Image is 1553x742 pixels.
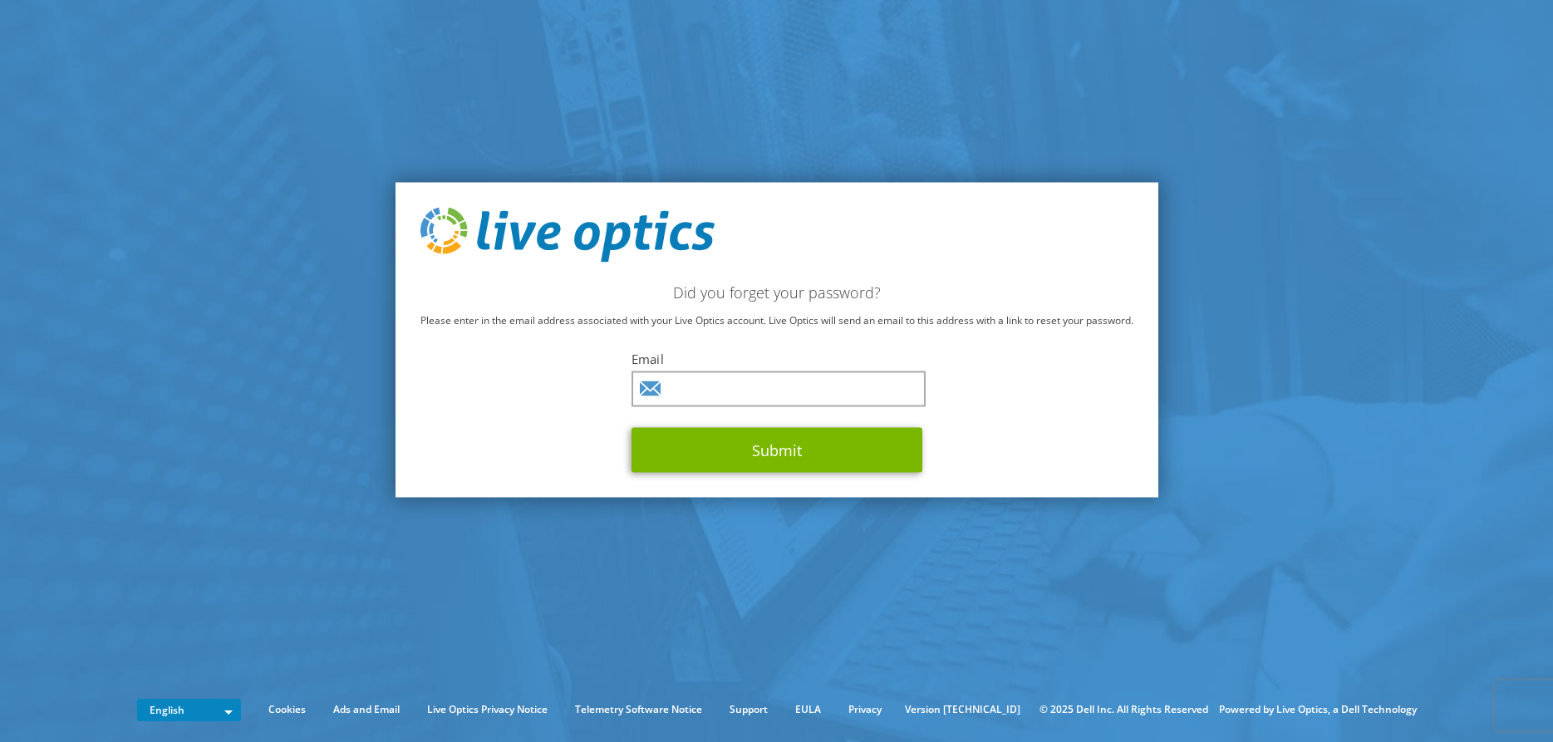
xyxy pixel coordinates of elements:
[321,700,412,719] a: Ads and Email
[256,700,318,719] a: Cookies
[836,700,894,719] a: Privacy
[717,700,780,719] a: Support
[1031,700,1216,719] li: © 2025 Dell Inc. All Rights Reserved
[420,283,1133,301] h2: Did you forget your password?
[420,311,1133,329] p: Please enter in the email address associated with your Live Optics account. Live Optics will send...
[632,350,922,366] label: Email
[632,427,922,472] button: Submit
[415,700,560,719] a: Live Optics Privacy Notice
[897,700,1029,719] li: Version [TECHNICAL_ID]
[1219,700,1417,719] li: Powered by Live Optics, a Dell Technology
[783,700,833,719] a: EULA
[563,700,715,719] a: Telemetry Software Notice
[420,208,715,263] img: live_optics_svg.svg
